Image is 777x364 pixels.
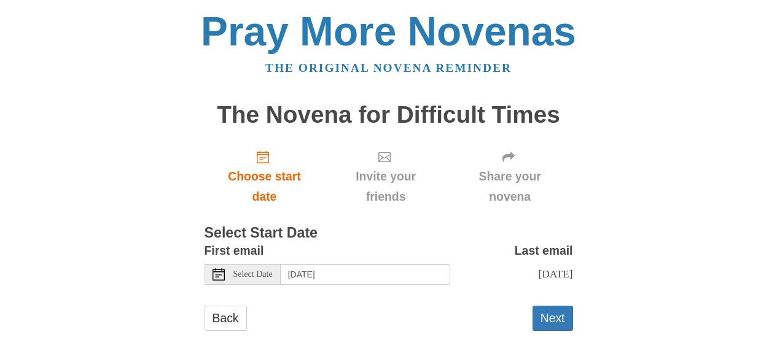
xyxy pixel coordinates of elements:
div: Click "Next" to confirm your start date first. [447,140,573,213]
h3: Select Start Date [205,225,573,241]
span: [DATE] [538,268,572,280]
a: Back [205,306,247,331]
a: The original novena reminder [265,61,512,74]
h1: The Novena for Difficult Times [205,102,573,128]
button: Next [533,306,573,331]
span: Invite your friends [337,166,434,207]
label: First email [205,241,264,261]
span: Choose start date [217,166,313,207]
a: Pray More Novenas [201,9,576,54]
span: Select Date [233,270,273,279]
label: Last email [515,241,573,261]
span: Share your novena [459,166,561,207]
div: Click "Next" to confirm your start date first. [324,140,447,213]
a: Choose start date [205,140,325,213]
